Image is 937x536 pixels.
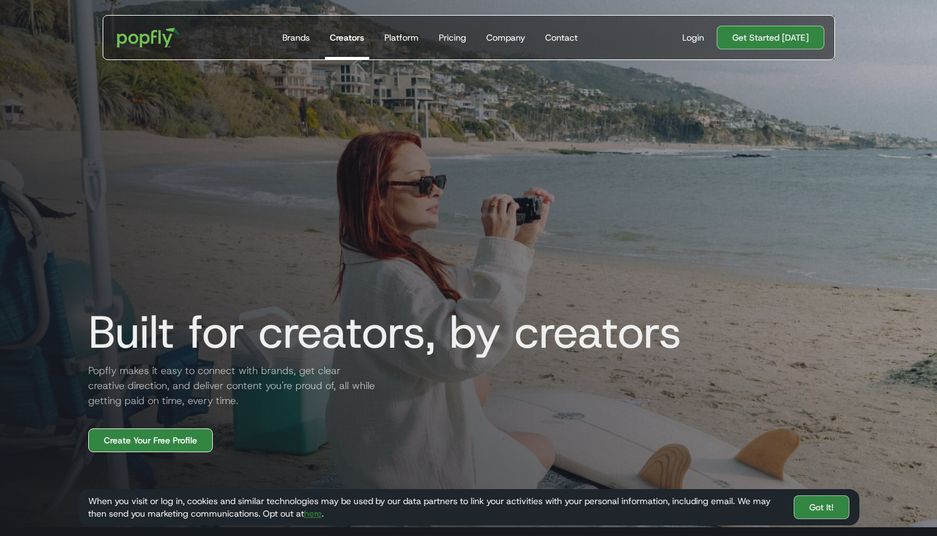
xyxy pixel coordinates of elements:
a: Got It! [794,495,849,519]
a: Login [677,31,709,44]
div: Login [682,31,704,44]
h1: Built for creators, by creators [78,307,682,357]
a: Create Your Free Profile [88,428,213,452]
div: Company [486,31,525,44]
div: Platform [384,31,419,44]
a: Company [481,16,530,59]
a: Contact [540,16,583,59]
a: Brands [277,16,315,59]
div: Creators [330,31,364,44]
div: Contact [545,31,578,44]
a: Platform [379,16,424,59]
div: Brands [282,31,310,44]
a: Get Started [DATE] [717,26,824,49]
a: here [304,508,322,519]
a: Creators [325,16,369,59]
a: Pricing [434,16,471,59]
h2: Popfly makes it easy to connect with brands, get clear creative direction, and deliver content yo... [78,363,379,408]
div: Pricing [439,31,466,44]
a: home [108,19,189,56]
div: When you visit or log in, cookies and similar technologies may be used by our data partners to li... [88,495,784,520]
